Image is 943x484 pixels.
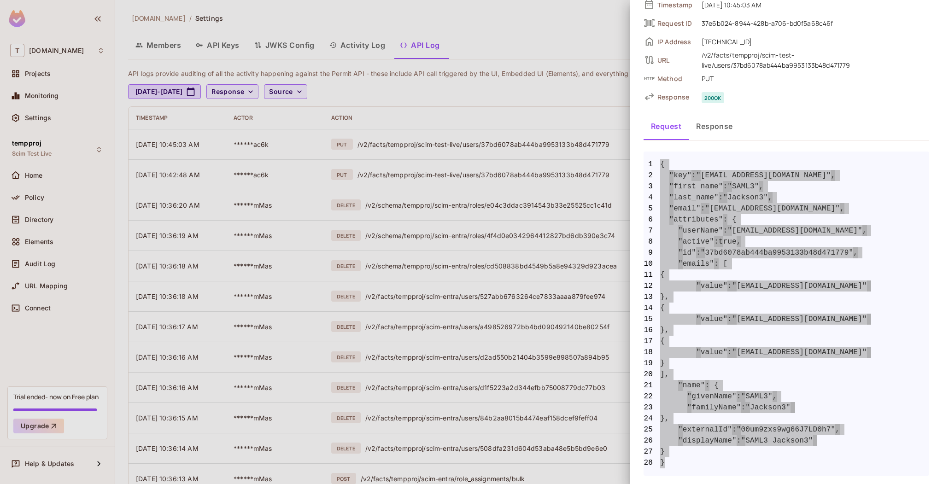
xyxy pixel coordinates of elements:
span: , [831,170,836,181]
span: URL [657,56,694,64]
span: : { [723,214,737,225]
span: "givenName" [687,391,737,402]
span: 22 [644,391,660,402]
span: : [701,203,705,214]
span: : [741,402,746,413]
span: 21 [644,380,660,391]
span: 19 [644,358,660,369]
span: , [840,203,844,214]
span: "email" [669,203,701,214]
span: "SAML3 Jackson3" [741,435,813,446]
span: 11 [644,269,660,280]
span: : { [705,380,719,391]
span: : [727,280,732,292]
span: Response [657,93,694,101]
span: : [ [714,258,727,269]
span: 14 [644,303,660,314]
span: 13 [644,292,660,303]
span: 7 [644,225,660,236]
span: 18 [644,347,660,358]
span: : [691,170,696,181]
span: 28 [644,457,660,468]
span: 3 [644,181,660,192]
span: }, [644,413,929,424]
span: "Jackson3" [723,192,768,203]
span: 20 [644,369,660,380]
span: }, [644,292,929,303]
span: } [644,457,929,468]
span: "attributes" [669,214,723,225]
span: 27 [644,446,660,457]
span: , [737,236,741,247]
span: "displayName" [678,435,737,446]
span: : [723,225,728,236]
span: { [644,303,929,314]
span: "first_name" [669,181,723,192]
span: "name" [678,380,705,391]
span: "[EMAIL_ADDRESS][DOMAIN_NAME]" [705,203,840,214]
span: , [853,247,858,258]
span: 25 [644,424,660,435]
span: Request ID [657,19,694,28]
span: , [759,181,764,192]
span: , [862,225,867,236]
span: 1 [644,159,660,170]
div: /v2/facts/tempproj/scim-test-live/users/37bd6078ab444ba9953133b48d471779 [702,50,929,70]
span: 4 [644,192,660,203]
span: 17 [644,336,660,347]
span: "emails" [678,258,714,269]
span: "37bd6078ab444ba9953133b48d471779" [701,247,854,258]
span: "value" [696,347,727,358]
span: : [737,435,741,446]
button: Response [689,115,740,138]
span: , [773,391,777,402]
span: "id" [678,247,696,258]
span: { [660,159,665,170]
span: "value" [696,280,727,292]
span: "externalId" [678,424,732,435]
span: ], [644,369,929,380]
span: Timestamp [657,0,694,9]
span: "familyName" [687,402,741,413]
span: "[EMAIL_ADDRESS][DOMAIN_NAME]" [732,280,867,292]
span: : [727,347,732,358]
span: PUT [697,73,929,84]
span: 8 [644,236,660,247]
span: 10 [644,258,660,269]
span: , [835,424,840,435]
span: "key" [669,170,692,181]
span: 16 [644,325,660,336]
span: 9 [644,247,660,258]
span: 12 [644,280,660,292]
span: : [714,236,719,247]
span: true [719,236,737,247]
span: { [644,269,929,280]
span: 24 [644,413,660,424]
span: "userName" [678,225,723,236]
span: Method [657,74,694,83]
span: "SAML3" [727,181,759,192]
span: 2 [644,170,660,181]
span: "00um9zxs9wg66J7LD0h7" [737,424,836,435]
span: "[EMAIL_ADDRESS][DOMAIN_NAME]" [732,347,867,358]
span: , [768,192,773,203]
span: : [727,314,732,325]
span: 200 ok [702,92,724,103]
span: [TECHNICAL_ID] [697,36,929,47]
span: : [719,192,723,203]
span: 37e6b024-8944-428b-a706-bd0f5a68c46f [697,17,929,29]
span: 26 [644,435,660,446]
span: : [732,424,737,435]
span: IP Address [657,37,694,46]
span: }, [644,325,929,336]
span: : [696,247,701,258]
button: Request [644,115,689,138]
span: : [723,181,728,192]
span: : [737,391,741,402]
span: 15 [644,314,660,325]
span: } [644,446,929,457]
span: "value" [696,314,727,325]
span: "[EMAIL_ADDRESS][DOMAIN_NAME]" [696,170,831,181]
span: { [644,336,929,347]
span: "active" [678,236,714,247]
